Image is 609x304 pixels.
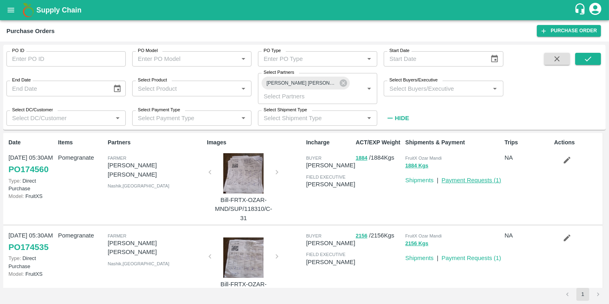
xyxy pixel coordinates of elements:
input: Select Partners [260,91,351,101]
p: Incharge [306,138,352,147]
p: [PERSON_NAME] [PERSON_NAME] [108,161,204,179]
button: Hide [384,111,411,125]
p: ACT/EXP Weight [356,138,402,147]
span: buyer [306,233,321,238]
span: Farmer [108,233,126,238]
button: Choose date [110,81,125,96]
div: | [434,173,439,185]
button: Open [238,54,249,64]
button: Open [364,83,374,94]
button: 1884 [356,154,368,163]
a: Payment Requests (1) [442,255,501,261]
label: Select Partners [264,69,294,76]
p: Pomegranate [58,153,104,162]
input: Start Date [384,51,484,67]
input: Select Shipment Type [260,113,351,123]
p: [PERSON_NAME] [306,180,355,189]
p: [DATE] 05:30AM [8,231,55,240]
a: Shipments [405,255,434,261]
div: Purchase Orders [6,26,55,36]
button: Open [364,54,374,64]
p: Partners [108,138,204,147]
span: Model: [8,271,24,277]
button: Open [238,113,249,123]
span: FruitX Ozar Mandi [405,156,442,160]
button: Choose date [487,51,502,67]
button: Open [112,113,123,123]
p: Items [58,138,104,147]
button: page 1 [576,288,589,301]
p: [PERSON_NAME] [306,161,355,170]
span: buyer [306,156,321,160]
p: Images [207,138,303,147]
input: Select Payment Type [135,113,225,123]
p: / 2156 Kgs [356,231,402,240]
a: Purchase Order [537,25,601,37]
input: Select Product [135,83,236,94]
nav: pagination navigation [560,288,606,301]
label: End Date [12,77,31,83]
p: FruitXS [8,270,55,278]
label: Select Payment Type [138,107,180,113]
a: Supply Chain [36,4,574,16]
label: PO Model [138,48,158,54]
span: Farmer [108,156,126,160]
span: field executive [306,175,345,179]
label: Select Product [138,77,167,83]
a: PO174535 [8,240,48,254]
label: Select DC/Customer [12,107,53,113]
button: Open [364,113,374,123]
button: Open [238,83,249,94]
b: Supply Chain [36,6,81,14]
input: Select Buyers/Executive [386,83,487,94]
input: Enter PO Type [260,54,362,64]
span: [PERSON_NAME] [PERSON_NAME]-Panchvati, Nashik-9823759719 [262,79,341,87]
input: End Date [6,81,106,96]
p: NA [505,153,551,162]
div: account of current user [588,2,603,19]
div: | [434,250,439,262]
button: Open [490,83,500,94]
label: PO ID [12,48,24,54]
div: [PERSON_NAME] [PERSON_NAME]-Panchvati, Nashik-9823759719 [262,77,350,90]
input: Enter PO Model [135,54,236,64]
p: [DATE] 05:30AM [8,153,55,162]
span: FruitX Ozar Mandi [405,233,442,238]
p: Bill-FRTX-OZAR-MND/SUP/118310/C-31 [213,196,274,223]
p: Date [8,138,55,147]
p: NA [505,231,551,240]
span: Nashik , [GEOGRAPHIC_DATA] [108,183,169,188]
label: Start Date [389,48,409,54]
p: Shipments & Payment [405,138,501,147]
span: Model: [8,193,24,199]
button: 2156 [356,231,368,241]
span: Type: [8,255,21,261]
p: Direct Purchase [8,254,55,270]
input: Enter PO ID [6,51,126,67]
strong: Hide [395,115,409,121]
p: FruitXS [8,192,55,200]
button: open drawer [2,1,20,19]
span: field executive [306,252,345,257]
img: logo [20,2,36,18]
label: Select Buyers/Executive [389,77,438,83]
p: [PERSON_NAME] [306,258,355,267]
p: Direct Purchase [8,177,55,192]
a: Shipments [405,177,434,183]
span: Type: [8,178,21,184]
p: [PERSON_NAME] [306,239,355,248]
p: Actions [554,138,601,147]
button: 2156 Kgs [405,239,428,248]
label: Select Shipment Type [264,107,307,113]
a: Payment Requests (1) [442,177,501,183]
input: Select DC/Customer [9,113,110,123]
p: Pomegranate [58,231,104,240]
button: 1884 Kgs [405,161,428,171]
p: [PERSON_NAME] [PERSON_NAME] [108,239,204,257]
span: Nashik , [GEOGRAPHIC_DATA] [108,261,169,266]
p: / 1884 Kgs [356,153,402,162]
label: PO Type [264,48,281,54]
div: customer-support [574,3,588,17]
p: Trips [505,138,551,147]
a: PO174560 [8,162,48,177]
